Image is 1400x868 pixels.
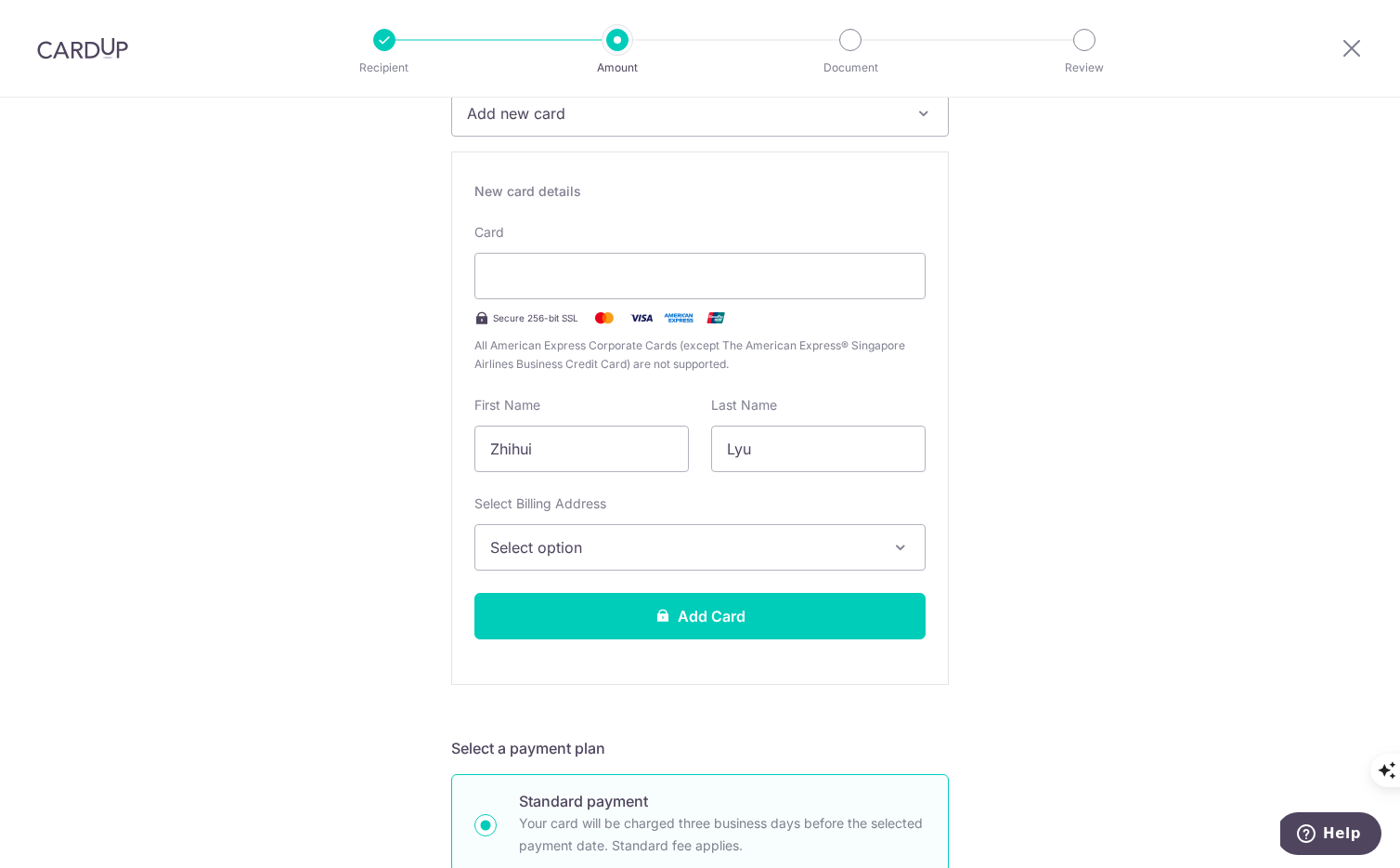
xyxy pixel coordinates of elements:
input: Cardholder First Name [474,426,689,472]
button: Add Card [474,593,926,639]
p: Document [782,59,919,77]
p: Recipient [316,59,453,77]
p: Amount [549,59,686,77]
label: Card [474,223,504,242]
span: Secure 256-bit SSL [493,310,578,325]
img: Mastercard [586,307,623,329]
label: Last Name [711,396,777,414]
img: .alt.unionpay [697,307,734,329]
iframe: Opens a widget where you can find more information [1280,812,1381,859]
p: Review [1016,59,1153,77]
span: All American Express Corporate Cards (except The American Express® Singapore Airlines Business Cr... [474,336,926,374]
img: Visa [623,307,660,329]
label: Select Billing Address [474,494,606,513]
p: Standard payment [519,790,926,812]
input: Cardholder Last Name [711,426,926,472]
button: Select option [474,524,926,571]
div: New card details [474,182,926,201]
p: Your card will be charged three business days before the selected payment date. Standard fee appl... [519,812,926,857]
h5: Select a payment plan [451,737,949,759]
img: CardUp [37,37,128,59]
button: Add new card [451,90,949,137]
span: Add new card [467,102,900,125]
img: .alt.amex [660,307,697,329]
label: First Name [474,396,540,414]
span: Select option [490,536,876,559]
iframe: Secure card payment input frame [490,265,910,287]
